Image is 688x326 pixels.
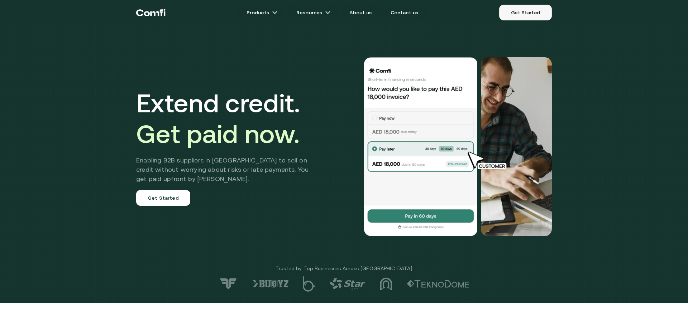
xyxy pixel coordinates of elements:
[499,5,552,20] a: Get Started
[341,5,380,20] a: About us
[288,5,339,20] a: Resourcesarrow icons
[325,10,331,15] img: arrow icons
[136,88,319,149] h1: Extend credit.
[136,190,190,206] a: Get Started
[272,10,278,15] img: arrow icons
[136,156,319,184] h2: Enabling B2B suppliers in [GEOGRAPHIC_DATA] to sell on credit without worrying about risks or lat...
[380,277,392,290] img: logo-3
[407,280,469,288] img: logo-2
[219,278,238,290] img: logo-7
[330,278,365,289] img: logo-4
[253,280,288,288] img: logo-6
[136,2,166,23] a: Return to the top of the Comfi home page
[136,119,300,149] span: Get paid now.
[481,57,552,236] img: Would you like to pay this AED 18,000.00 invoice?
[303,276,315,292] img: logo-5
[238,5,286,20] a: Productsarrow icons
[363,57,478,236] img: Would you like to pay this AED 18,000.00 invoice?
[382,5,427,20] a: Contact us
[462,150,515,170] img: cursor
